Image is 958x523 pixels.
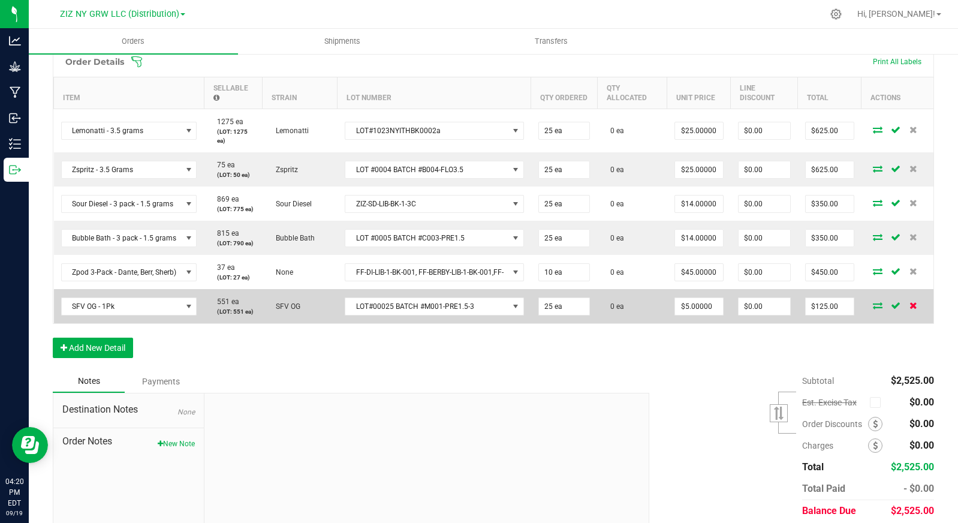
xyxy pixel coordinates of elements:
[62,264,182,281] span: Zpod 3-Pack - Dante, Berr, Sherb)
[539,161,590,178] input: 0
[891,375,934,386] span: $2,525.00
[9,164,21,176] inline-svg: Outbound
[270,200,312,208] span: Sour Diesel
[806,122,854,139] input: 0
[61,195,197,213] span: NO DATA FOUND
[887,233,905,241] span: Save Order Detail
[62,161,182,178] span: Zspritz - 3.5 Grams
[667,77,731,109] th: Unit Price
[675,298,723,315] input: 0
[270,302,300,311] span: SFV OG
[62,298,182,315] span: SFV OG - 1Pk
[270,127,309,135] span: Lemonatti
[604,268,624,276] span: 0 ea
[238,29,447,54] a: Shipments
[909,440,934,451] span: $0.00
[798,77,861,109] th: Total
[447,29,656,54] a: Transfers
[345,122,508,139] span: LOT#1023NYITHBK0002a
[345,196,508,212] span: ZIZ-SD-LIB-BK-1-3C
[905,302,923,309] span: Delete Order Detail
[903,483,934,494] span: - $0.00
[909,396,934,408] span: $0.00
[211,170,255,179] p: (LOT: 50 ea)
[802,505,856,516] span: Balance Due
[211,161,235,169] span: 75 ea
[9,35,21,47] inline-svg: Analytics
[270,166,298,174] span: Zspritz
[211,273,255,282] p: (LOT: 27 ea)
[12,427,48,463] iframe: Resource center
[345,264,508,281] span: FF-DI-LIB-1-BK-001, FF-BERBY-LIB-1-BK-001,FF-
[62,402,195,417] span: Destination Notes
[62,230,182,247] span: Bubble Bath - 3 pack - 1.5 grams
[806,196,854,212] input: 0
[802,419,868,429] span: Order Discounts
[806,161,854,178] input: 0
[739,122,790,139] input: 0
[887,267,905,275] span: Save Order Detail
[604,234,624,242] span: 0 ea
[739,264,790,281] input: 0
[211,297,239,306] span: 551 ea
[909,418,934,429] span: $0.00
[857,9,935,19] span: Hi, [PERSON_NAME]!
[211,307,255,316] p: (LOT: 551 ea)
[270,268,293,276] span: None
[539,298,590,315] input: 0
[887,165,905,172] span: Save Order Detail
[604,127,624,135] span: 0 ea
[861,77,933,109] th: Actions
[891,505,934,516] span: $2,525.00
[806,230,854,247] input: 0
[887,302,905,309] span: Save Order Detail
[739,196,790,212] input: 0
[60,9,179,19] span: ZIZ NY GRW LLC (Distribution)
[802,398,865,407] span: Est. Excise Tax
[675,196,723,212] input: 0
[270,234,315,242] span: Bubble Bath
[739,298,790,315] input: 0
[739,230,790,247] input: 0
[5,476,23,509] p: 04:20 PM EDT
[731,77,798,109] th: Line Discount
[806,264,854,281] input: 0
[53,338,133,358] button: Add New Detail
[905,233,923,241] span: Delete Order Detail
[345,161,508,178] span: LOT #0004 BATCH #B004-FLO3.5
[125,371,197,392] div: Payments
[61,229,197,247] span: NO DATA FOUND
[887,199,905,206] span: Save Order Detail
[9,112,21,124] inline-svg: Inbound
[53,370,125,393] div: Notes
[345,298,508,315] span: LOT#00025 BATCH #M001-PRE1.5-3
[604,302,624,311] span: 0 ea
[29,29,238,54] a: Orders
[675,264,723,281] input: 0
[211,205,255,214] p: (LOT: 775 ea)
[604,200,624,208] span: 0 ea
[61,122,197,140] span: NO DATA FOUND
[158,438,195,449] button: New Note
[675,161,723,178] input: 0
[65,57,124,67] h1: Order Details
[61,263,197,281] span: NO DATA FOUND
[211,118,243,126] span: 1275 ea
[211,127,255,145] p: (LOT: 1275 ea)
[5,509,23,518] p: 09/19
[829,8,843,20] div: Manage settings
[905,165,923,172] span: Delete Order Detail
[9,61,21,73] inline-svg: Grow
[62,122,182,139] span: Lemonatti - 3.5 grams
[870,395,886,411] span: Calculate excise tax
[519,36,584,47] span: Transfers
[675,230,723,247] input: 0
[338,77,531,109] th: Lot Number
[597,77,667,109] th: Qty Allocated
[891,461,934,473] span: $2,525.00
[905,267,923,275] span: Delete Order Detail
[539,264,590,281] input: 0
[263,77,338,109] th: Strain
[211,239,255,248] p: (LOT: 790 ea)
[905,126,923,133] span: Delete Order Detail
